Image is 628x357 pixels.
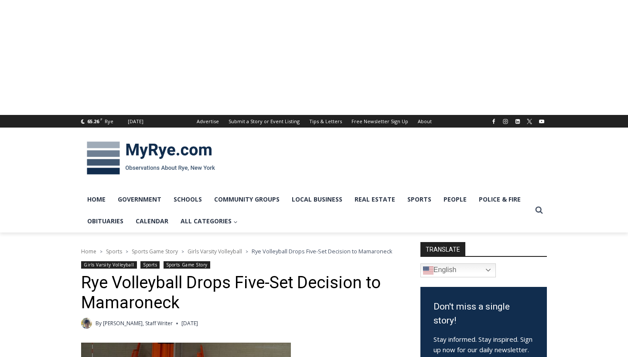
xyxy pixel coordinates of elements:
[188,248,242,255] a: Girls Varsity Volleyball
[304,115,347,128] a: Tips & Letters
[181,216,238,226] span: All Categories
[192,115,224,128] a: Advertise
[174,210,244,232] a: All Categories
[81,318,92,329] img: (PHOTO: MyRye.com 2024 Head Intern, Editor and now Staff Writer Charlie Morris. Contributed.)Char...
[347,115,413,128] a: Free Newsletter Sign Up
[105,118,113,125] div: Rye
[167,189,208,210] a: Schools
[81,273,397,313] h1: Rye Volleyball Drops Five-Set Decision to Mamaroneck
[286,189,348,210] a: Local Business
[500,116,511,127] a: Instagram
[96,319,102,327] span: By
[81,210,130,232] a: Obituaries
[401,189,437,210] a: Sports
[81,247,397,256] nav: Breadcrumbs
[126,249,128,255] span: >
[473,189,527,210] a: Police & Fire
[81,189,112,210] a: Home
[246,249,248,255] span: >
[140,261,160,269] a: Sports
[132,248,178,255] a: Sports Game Story
[224,115,304,128] a: Submit a Story or Event Listing
[423,265,433,276] img: en
[524,116,535,127] a: X
[128,118,143,125] div: [DATE]
[433,300,534,327] h3: Don't miss a single story!
[488,116,499,127] a: Facebook
[81,248,96,255] a: Home
[181,249,184,255] span: >
[181,319,198,327] time: [DATE]
[420,263,496,277] a: English
[208,189,286,210] a: Community Groups
[437,189,473,210] a: People
[130,210,174,232] a: Calendar
[531,202,547,218] button: View Search Form
[536,116,547,127] a: YouTube
[512,116,523,127] a: Linkedin
[100,117,102,121] span: F
[413,115,437,128] a: About
[433,334,534,355] p: Stay informed. Stay inspired. Sign up now for our daily newsletter.
[81,261,137,269] a: Girls Varsity Volleyball
[420,242,465,256] strong: TRANSLATE
[81,318,92,329] a: Author image
[100,249,102,255] span: >
[81,189,531,232] nav: Primary Navigation
[164,261,210,269] a: Sports Game Story
[87,118,99,125] span: 65.26
[348,189,401,210] a: Real Estate
[106,248,122,255] a: Sports
[112,189,167,210] a: Government
[103,320,173,327] a: [PERSON_NAME], Staff Writer
[192,115,437,128] nav: Secondary Navigation
[81,135,221,181] img: MyRye.com
[252,247,392,255] span: Rye Volleyball Drops Five-Set Decision to Mamaroneck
